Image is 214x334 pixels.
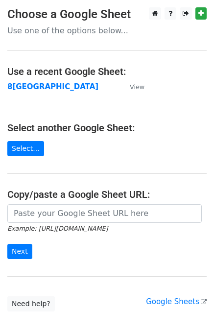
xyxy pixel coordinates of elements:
input: Paste your Google Sheet URL here [7,204,202,223]
h4: Use a recent Google Sheet: [7,66,207,77]
a: 8[GEOGRAPHIC_DATA] [7,82,98,91]
p: Use one of the options below... [7,25,207,36]
small: Example: [URL][DOMAIN_NAME] [7,225,108,232]
h4: Copy/paste a Google Sheet URL: [7,189,207,200]
small: View [130,83,144,91]
input: Next [7,244,32,259]
a: Select... [7,141,44,156]
a: View [120,82,144,91]
a: Google Sheets [146,297,207,306]
a: Need help? [7,296,55,311]
h4: Select another Google Sheet: [7,122,207,134]
h3: Choose a Google Sheet [7,7,207,22]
